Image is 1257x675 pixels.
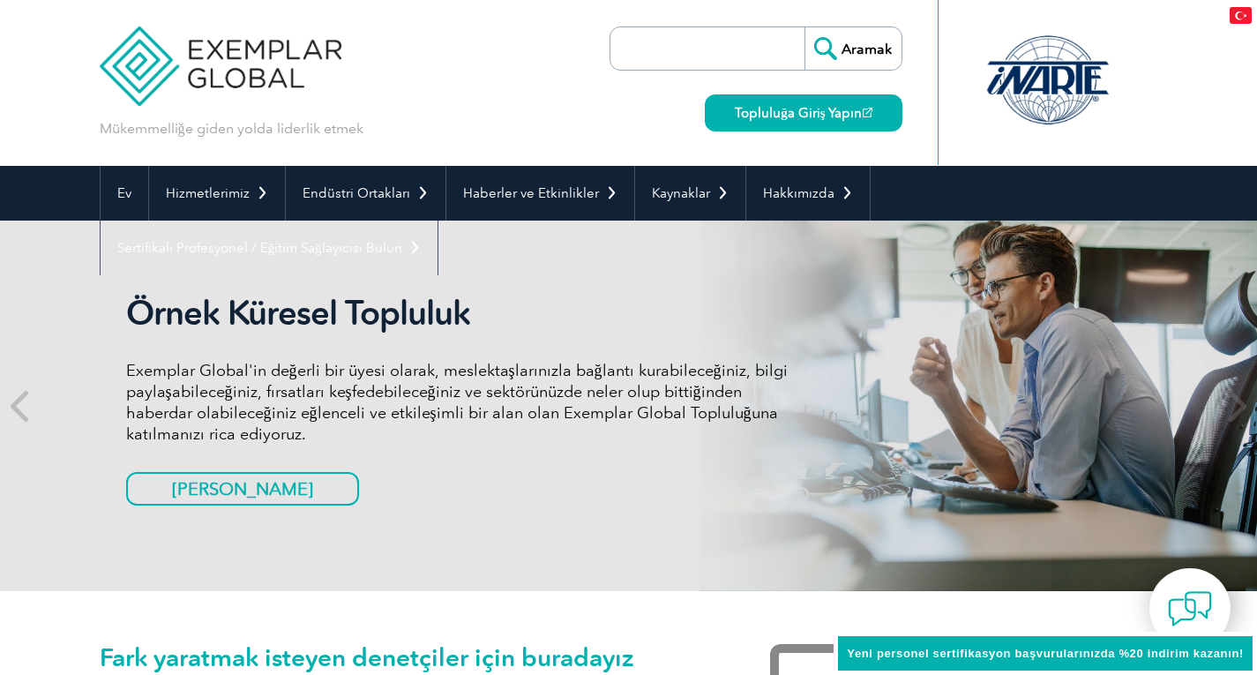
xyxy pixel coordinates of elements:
[635,166,745,221] a: Kaynaklar
[1230,7,1252,24] img: tr
[463,185,599,201] font: Haberler ve Etkinlikler
[863,108,872,117] img: open_square.png
[117,240,402,256] font: Sertifikalı Profesyonel / Eğitim Sağlayıcısı Bulun
[804,27,902,70] input: Aramak
[166,185,250,201] font: Hizmetlerimiz
[303,185,410,201] font: Endüstri Ortakları
[286,166,445,221] a: Endüstri Ortakları
[126,472,359,506] a: [PERSON_NAME]
[100,120,363,137] font: Mükemmelliğe giden yolda liderlik etmek
[101,221,438,275] a: Sertifikalı Profesyonel / Eğitim Sağlayıcısı Bulun
[763,185,834,201] font: Hakkımızda
[1168,587,1212,631] img: contact-chat.png
[446,166,634,221] a: Haberler ve Etkinlikler
[735,105,862,121] font: Topluluğa Giriş Yapın
[126,361,788,444] font: Exemplar Global'in değerli bir üyesi olarak, meslektaşlarınızla bağlantı kurabileceğiniz, bilgi p...
[100,642,634,672] font: Fark yaratmak isteyen denetçiler için buradayız
[705,94,902,131] a: Topluluğa Giriş Yapın
[149,166,285,221] a: Hizmetlerimiz
[847,647,1244,660] font: Yeni personel sertifikasyon başvurularınızda %20 indirim kazanın!
[172,478,313,499] font: [PERSON_NAME]
[746,166,870,221] a: Hakkımızda
[652,185,710,201] font: Kaynaklar
[126,293,470,334] font: Örnek Küresel Topluluk
[101,166,148,221] a: Ev
[117,185,131,201] font: Ev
